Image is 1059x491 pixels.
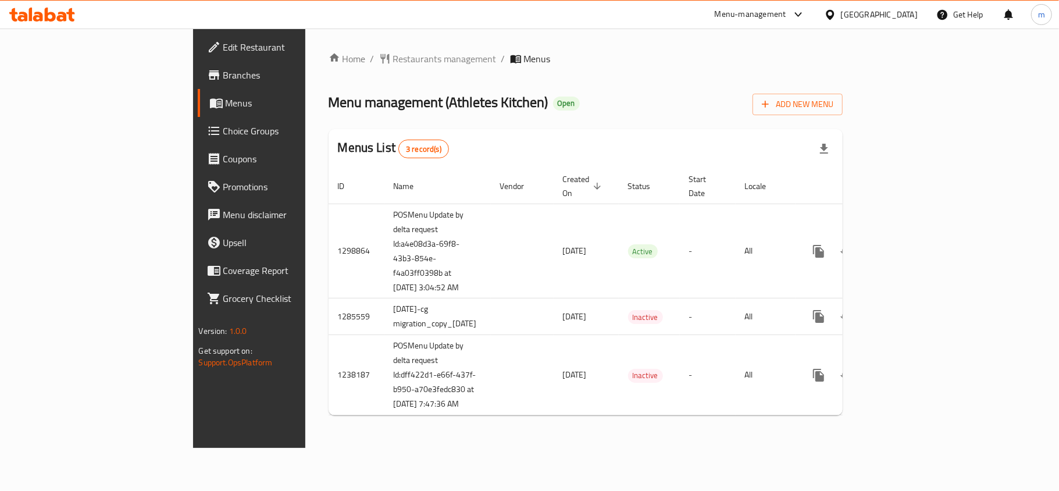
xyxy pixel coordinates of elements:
[805,303,833,330] button: more
[500,179,540,193] span: Vendor
[370,52,375,66] li: /
[223,180,361,194] span: Promotions
[329,169,926,416] table: enhanced table
[762,97,833,112] span: Add New Menu
[198,173,370,201] a: Promotions
[628,311,663,324] span: Inactive
[524,52,551,66] span: Menus
[398,140,449,158] div: Total records count
[628,369,663,382] span: Inactive
[833,303,861,330] button: Change Status
[229,323,247,339] span: 1.0.0
[796,169,926,204] th: Actions
[223,264,361,277] span: Coverage Report
[805,237,833,265] button: more
[198,61,370,89] a: Branches
[689,172,722,200] span: Start Date
[223,152,361,166] span: Coupons
[198,89,370,117] a: Menus
[198,257,370,284] a: Coverage Report
[223,291,361,305] span: Grocery Checklist
[736,204,796,298] td: All
[329,52,843,66] nav: breadcrumb
[199,355,273,370] a: Support.OpsPlatform
[384,298,491,335] td: [DATE]-cg migration_copy_[DATE]
[501,52,505,66] li: /
[223,68,361,82] span: Branches
[223,236,361,250] span: Upsell
[628,245,658,258] span: Active
[399,144,448,155] span: 3 record(s)
[223,208,361,222] span: Menu disclaimer
[223,40,361,54] span: Edit Restaurant
[810,135,838,163] div: Export file
[833,361,861,389] button: Change Status
[680,335,736,415] td: -
[628,244,658,258] div: Active
[680,204,736,298] td: -
[394,179,429,193] span: Name
[805,361,833,389] button: more
[199,323,227,339] span: Version:
[329,89,548,115] span: Menu management ( Athletes Kitchen )
[198,145,370,173] a: Coupons
[628,310,663,324] div: Inactive
[745,179,782,193] span: Locale
[563,172,605,200] span: Created On
[841,8,918,21] div: [GEOGRAPHIC_DATA]
[628,179,666,193] span: Status
[199,343,252,358] span: Get support on:
[379,52,497,66] a: Restaurants management
[628,369,663,383] div: Inactive
[715,8,786,22] div: Menu-management
[384,204,491,298] td: POSMenu Update by delta request Id:a4e08d3a-69f8-43b3-854e-f4a03ff0398b at [DATE] 3:04:52 AM
[223,124,361,138] span: Choice Groups
[198,229,370,257] a: Upsell
[833,237,861,265] button: Change Status
[563,243,587,258] span: [DATE]
[553,97,580,111] div: Open
[736,298,796,335] td: All
[753,94,843,115] button: Add New Menu
[198,284,370,312] a: Grocery Checklist
[338,139,449,158] h2: Menus List
[563,309,587,324] span: [DATE]
[338,179,360,193] span: ID
[198,117,370,145] a: Choice Groups
[226,96,361,110] span: Menus
[1038,8,1045,21] span: m
[198,33,370,61] a: Edit Restaurant
[680,298,736,335] td: -
[736,335,796,415] td: All
[198,201,370,229] a: Menu disclaimer
[563,367,587,382] span: [DATE]
[384,335,491,415] td: POSMenu Update by delta request Id:dff422d1-e66f-437f-b950-a70e3fedc830 at [DATE] 7:47:36 AM
[393,52,497,66] span: Restaurants management
[553,98,580,108] span: Open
